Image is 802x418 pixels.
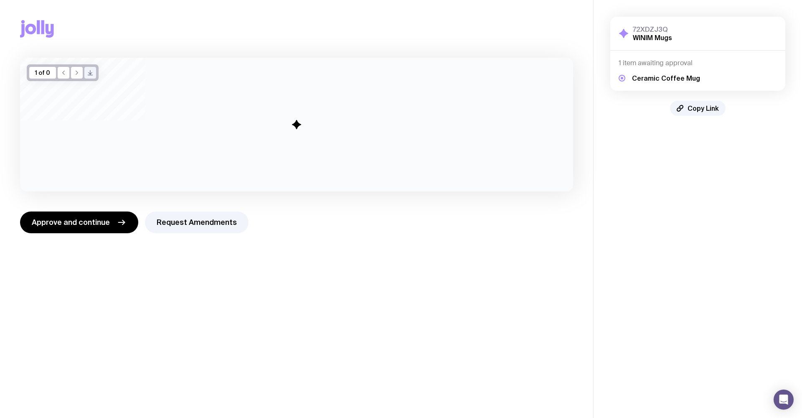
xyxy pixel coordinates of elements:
h2: WINIM Mugs [633,33,672,42]
span: Approve and continue [32,217,110,227]
button: Approve and continue [20,212,138,233]
div: Open Intercom Messenger [774,390,794,410]
div: 1 of 0 [29,67,56,79]
button: Copy Link [670,101,726,116]
button: Request Amendments [145,212,249,233]
g: /> /> [88,71,93,75]
h5: Ceramic Coffee Mug [632,74,700,82]
span: Copy Link [688,104,719,112]
h3: 72XDZJ3Q [633,25,672,33]
h4: 1 item awaiting approval [619,59,777,67]
button: />/> [84,67,96,79]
